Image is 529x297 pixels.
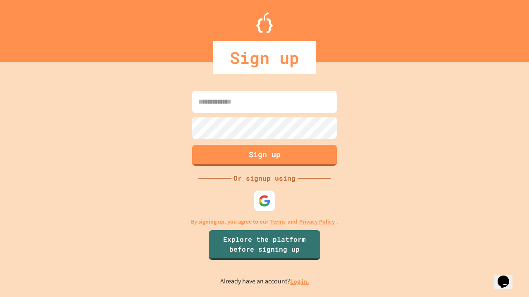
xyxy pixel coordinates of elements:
[231,173,298,183] div: Or signup using
[213,41,316,74] div: Sign up
[209,230,320,260] a: Explore the platform before signing up
[256,12,273,33] img: Logo.svg
[220,276,309,287] p: Already have an account?
[270,217,286,226] a: Terms
[290,277,309,286] a: Log in.
[299,217,335,226] a: Privacy Policy
[494,264,521,289] iframe: chat widget
[192,145,337,166] button: Sign up
[191,217,338,226] p: By signing up, you agree to our and .
[258,195,271,207] img: google-icon.svg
